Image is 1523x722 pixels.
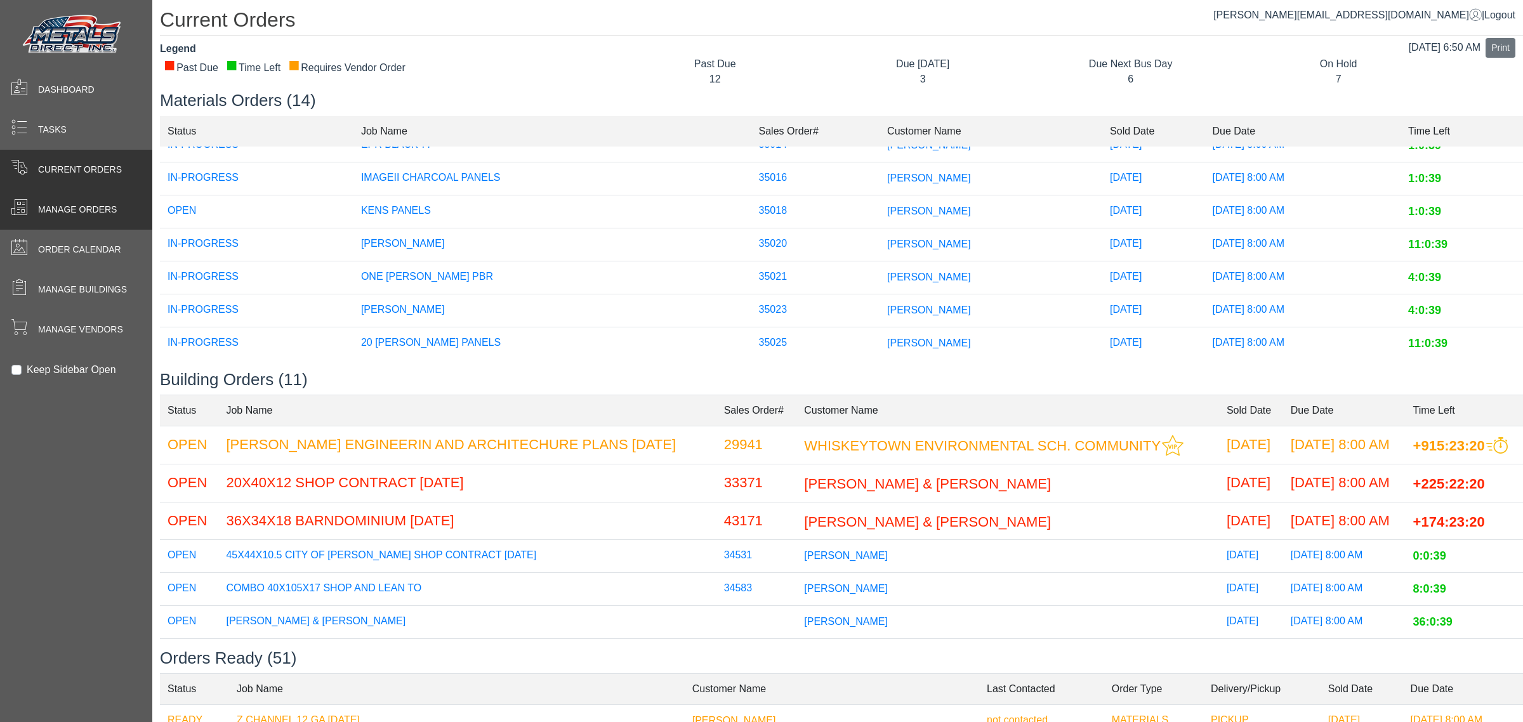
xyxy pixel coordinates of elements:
[804,616,888,627] span: [PERSON_NAME]
[1219,573,1283,606] td: [DATE]
[1162,435,1183,456] img: This customer should be prioritized
[1486,38,1515,58] button: Print
[353,195,751,228] td: KENS PANELS
[226,60,280,75] div: Time Left
[751,195,880,228] td: 35018
[887,272,971,282] span: [PERSON_NAME]
[353,228,751,261] td: [PERSON_NAME]
[1205,195,1401,228] td: [DATE] 8:00 AM
[160,162,353,195] td: IN-PROGRESS
[1219,395,1283,426] td: Sold Date
[164,60,218,75] div: Past Due
[1413,476,1485,492] span: +225:22:20
[38,323,123,336] span: Manage Vendors
[751,261,880,294] td: 35021
[38,283,127,296] span: Manage Buildings
[160,648,1523,668] h3: Orders Ready (51)
[1213,8,1515,23] div: |
[1283,606,1406,639] td: [DATE] 8:00 AM
[1244,56,1432,72] div: On Hold
[160,228,353,261] td: IN-PROGRESS
[887,140,971,150] span: [PERSON_NAME]
[1408,205,1441,218] span: 1:0:39
[716,502,797,540] td: 43171
[160,91,1523,110] h3: Materials Orders (14)
[160,673,229,704] td: Status
[38,163,122,176] span: Current Orders
[887,338,971,348] span: [PERSON_NAME]
[226,60,237,69] div: ■
[160,8,1523,36] h1: Current Orders
[828,56,1017,72] div: Due [DATE]
[1205,327,1401,360] td: [DATE] 8:00 AM
[621,56,809,72] div: Past Due
[1036,72,1225,87] div: 6
[751,294,880,327] td: 35023
[1205,162,1401,195] td: [DATE] 8:00 AM
[1484,10,1515,20] span: Logout
[38,243,121,256] span: Order Calendar
[1408,304,1441,317] span: 4:0:39
[1102,228,1204,261] td: [DATE]
[218,540,716,573] td: 45X44X10.5 CITY OF [PERSON_NAME] SHOP CONTRACT [DATE]
[716,573,797,606] td: 34583
[1413,582,1446,595] span: 8:0:39
[160,294,353,327] td: IN-PROGRESS
[716,426,797,464] td: 29941
[1219,502,1283,540] td: [DATE]
[804,476,1051,492] span: [PERSON_NAME] & [PERSON_NAME]
[218,502,716,540] td: 36X34X18 BARNDOMINIUM [DATE]
[353,162,751,195] td: IMAGEII CHARCOAL PANELS
[685,673,979,704] td: Customer Name
[751,327,880,360] td: 35025
[160,261,353,294] td: IN-PROGRESS
[1408,337,1447,350] span: 11:0:39
[353,115,751,147] td: Job Name
[1401,115,1523,147] td: Time Left
[27,362,116,377] label: Keep Sidebar Open
[1104,673,1203,704] td: Order Type
[160,327,353,360] td: IN-PROGRESS
[887,173,971,183] span: [PERSON_NAME]
[1321,673,1403,704] td: Sold Date
[1283,464,1406,502] td: [DATE] 8:00 AM
[804,583,888,594] span: [PERSON_NAME]
[979,673,1104,704] td: Last Contacted
[160,606,218,639] td: OPEN
[796,395,1219,426] td: Customer Name
[1408,172,1441,185] span: 1:0:39
[716,540,797,573] td: 34531
[1102,261,1204,294] td: [DATE]
[1408,238,1447,251] span: 11:0:39
[828,72,1017,87] div: 3
[1283,540,1406,573] td: [DATE] 8:00 AM
[1413,437,1485,453] span: +915:23:20
[160,573,218,606] td: OPEN
[160,540,218,573] td: OPEN
[716,395,797,426] td: Sales Order#
[716,464,797,502] td: 33371
[218,426,716,464] td: [PERSON_NAME] ENGINEERIN AND ARCHITECHURE PLANS [DATE]
[160,195,353,228] td: OPEN
[160,502,218,540] td: OPEN
[19,11,127,58] img: Metals Direct Inc Logo
[1036,56,1225,72] div: Due Next Bus Day
[160,464,218,502] td: OPEN
[804,513,1051,529] span: [PERSON_NAME] & [PERSON_NAME]
[164,60,175,69] div: ■
[751,115,880,147] td: Sales Order#
[1413,513,1485,529] span: +174:23:20
[38,203,117,216] span: Manage Orders
[38,83,95,96] span: Dashboard
[1219,464,1283,502] td: [DATE]
[160,370,1523,390] h3: Building Orders (11)
[1205,115,1401,147] td: Due Date
[353,327,751,360] td: 20 [PERSON_NAME] PANELS
[160,43,196,54] strong: Legend
[804,550,888,561] span: [PERSON_NAME]
[1205,261,1401,294] td: [DATE] 8:00 AM
[751,228,880,261] td: 35020
[218,606,716,639] td: [PERSON_NAME] & [PERSON_NAME]
[1205,294,1401,327] td: [DATE] 8:00 AM
[160,639,218,672] td: OPEN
